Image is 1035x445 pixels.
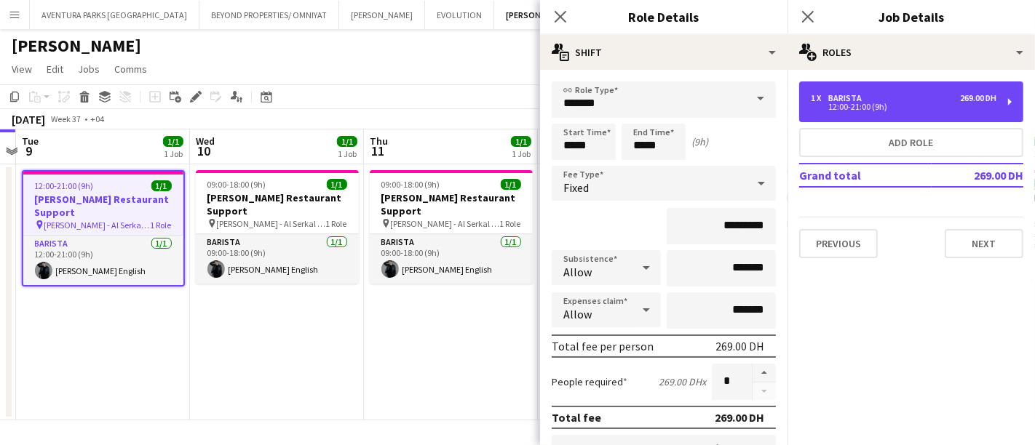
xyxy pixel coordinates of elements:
button: AVENTURA PARKS [GEOGRAPHIC_DATA] [30,1,199,29]
span: 9 [20,143,39,159]
div: 269.00 DH [715,339,764,353]
div: +04 [90,113,104,124]
app-card-role: Barista1/109:00-18:00 (9h)[PERSON_NAME] English [196,234,359,284]
label: People required [552,375,627,388]
app-job-card: 09:00-18:00 (9h)1/1[PERSON_NAME] Restaurant Support [PERSON_NAME] - Al Serkal Avenue Al Quoz1 Rol... [370,170,533,284]
span: 1 Role [500,218,521,229]
td: 269.00 DH [932,164,1023,187]
div: 12:00-21:00 (9h) [811,103,996,111]
span: 1/1 [337,136,357,147]
div: 269.00 DH x [659,375,706,388]
span: 09:00-18:00 (9h) [381,179,440,190]
td: Grand total [799,164,932,187]
h3: [PERSON_NAME] Restaurant Support [196,191,359,217]
h3: [PERSON_NAME] Restaurant Support [23,193,183,219]
div: Total fee [552,410,601,425]
button: Increase [753,364,776,382]
button: [PERSON_NAME] [339,1,425,29]
span: [PERSON_NAME] - Al Serkal Avenue Al Quoz [217,218,326,229]
span: [PERSON_NAME] - Al Serkal Avenue Al Quoz [44,220,151,230]
div: 269.00 DH [715,410,764,425]
span: Tue [22,135,39,148]
span: 09:00-18:00 (9h) [207,179,266,190]
span: Thu [370,135,388,148]
span: Week 37 [48,113,84,124]
div: 1 Job [512,148,531,159]
h3: Role Details [540,7,788,26]
span: 1/1 [151,180,172,191]
span: Jobs [78,63,100,76]
button: [PERSON_NAME] [494,1,582,29]
span: 1 Role [151,220,172,230]
div: Roles [788,35,1035,70]
span: [PERSON_NAME] - Al Serkal Avenue Al Quoz [391,218,500,229]
app-job-card: 12:00-21:00 (9h)1/1[PERSON_NAME] Restaurant Support [PERSON_NAME] - Al Serkal Avenue Al Quoz1 Rol... [22,170,185,286]
span: 1/1 [327,179,347,190]
div: 269.00 DH [960,93,996,103]
span: Wed [196,135,215,148]
div: Barista [828,93,868,103]
span: 12:00-21:00 (9h) [35,180,94,191]
h3: Job Details [788,7,1035,26]
button: Next [945,229,1023,258]
a: Edit [41,60,69,79]
span: 1/1 [163,136,183,147]
button: EVOLUTION [425,1,494,29]
button: Previous [799,229,878,258]
span: 11 [368,143,388,159]
div: 1 x [811,93,828,103]
a: Jobs [72,60,106,79]
div: Shift [540,35,788,70]
span: Edit [47,63,63,76]
app-card-role: Barista1/109:00-18:00 (9h)[PERSON_NAME] English [370,234,533,284]
span: Allow [563,307,592,321]
a: View [6,60,38,79]
span: View [12,63,32,76]
span: 1/1 [511,136,531,147]
div: [DATE] [12,112,45,127]
span: Allow [563,265,592,279]
div: Total fee per person [552,339,654,353]
button: BEYOND PROPERTIES/ OMNIYAT [199,1,339,29]
a: Comms [108,60,153,79]
app-job-card: 09:00-18:00 (9h)1/1[PERSON_NAME] Restaurant Support [PERSON_NAME] - Al Serkal Avenue Al Quoz1 Rol... [196,170,359,284]
span: 10 [194,143,215,159]
span: Comms [114,63,147,76]
span: 1 Role [326,218,347,229]
div: 1 Job [164,148,183,159]
app-card-role: Barista1/112:00-21:00 (9h)[PERSON_NAME] English [23,236,183,285]
span: 1/1 [501,179,521,190]
h1: [PERSON_NAME] [12,35,141,57]
button: Add role [799,128,1023,157]
div: 1 Job [338,148,357,159]
h3: [PERSON_NAME] Restaurant Support [370,191,533,217]
div: (9h) [691,135,708,148]
span: Fixed [563,180,589,195]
